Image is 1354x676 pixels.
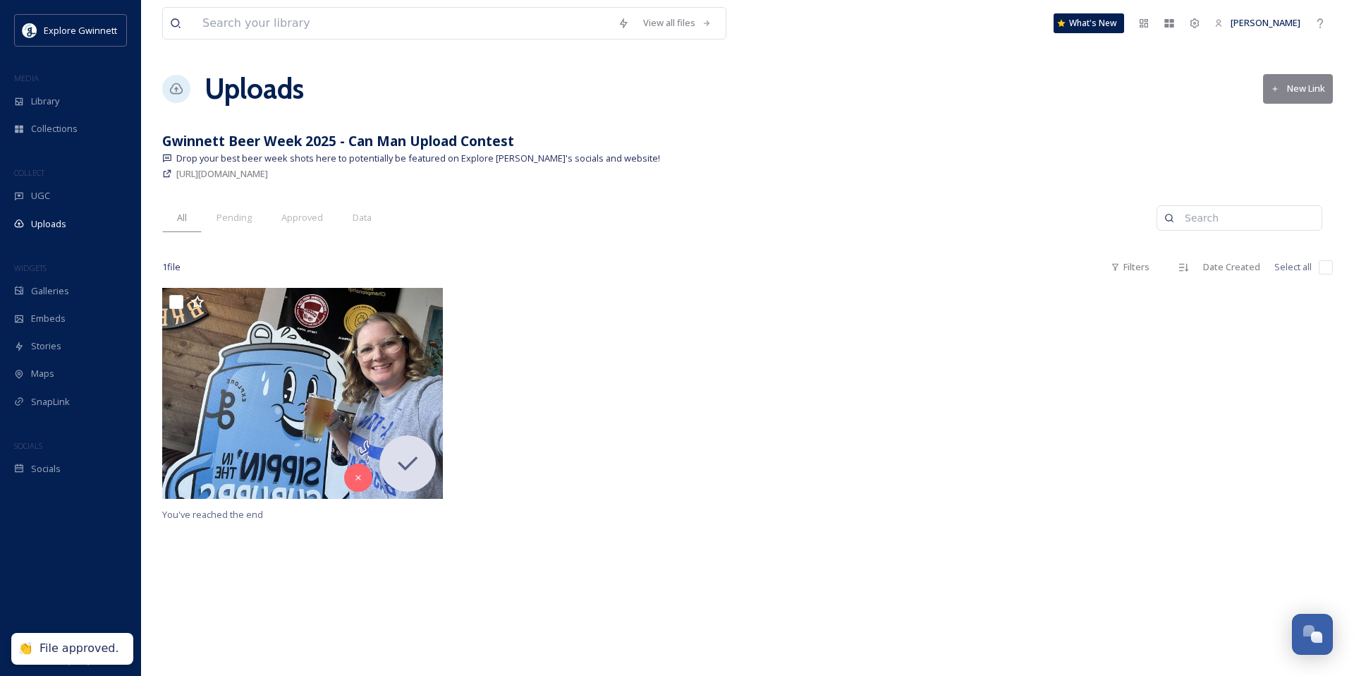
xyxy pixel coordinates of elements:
span: Galleries [31,284,69,298]
span: Drop your best beer week shots here to potentially be featured on Explore [PERSON_NAME]'s socials... [176,152,660,165]
a: What's New [1054,13,1124,33]
span: Stories [31,339,61,353]
div: 👏 [18,641,32,656]
img: ext_1757537018.226855_Lottiejen@hotmail.com-IMG_2056.jpeg [162,288,443,499]
a: [PERSON_NAME] [1207,9,1307,37]
span: Pending [216,211,252,224]
span: SOCIALS [14,440,42,451]
span: UGC [31,189,50,203]
span: Approved [281,211,323,224]
span: Collections [31,122,78,135]
div: File approved. [39,641,119,656]
span: [PERSON_NAME] [1231,16,1300,29]
strong: Gwinnett Beer Week 2025 - Can Man Upload Contest [162,131,514,150]
a: Uploads [205,68,304,110]
a: View all files [636,9,719,37]
span: Explore Gwinnett [44,24,117,37]
span: Maps [31,367,54,380]
button: New Link [1263,74,1333,103]
span: Library [31,95,59,108]
span: Socials [31,462,61,476]
div: Date Created [1196,253,1267,281]
button: Open Chat [1292,614,1333,655]
span: 1 file [162,260,181,274]
span: SnapLink [31,395,70,409]
span: Select all [1274,260,1312,274]
span: Data [353,211,372,224]
span: Embeds [31,312,66,325]
a: [URL][DOMAIN_NAME] [176,165,268,182]
input: Search [1178,204,1315,232]
span: All [177,211,187,224]
span: MEDIA [14,73,39,83]
input: Search your library [195,8,611,39]
span: WIDGETS [14,262,47,273]
span: COLLECT [14,167,44,178]
img: download.jpeg [23,23,37,37]
span: You've reached the end [162,508,263,521]
span: [URL][DOMAIN_NAME] [176,167,268,180]
span: Uploads [31,217,66,231]
div: Filters [1104,253,1157,281]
